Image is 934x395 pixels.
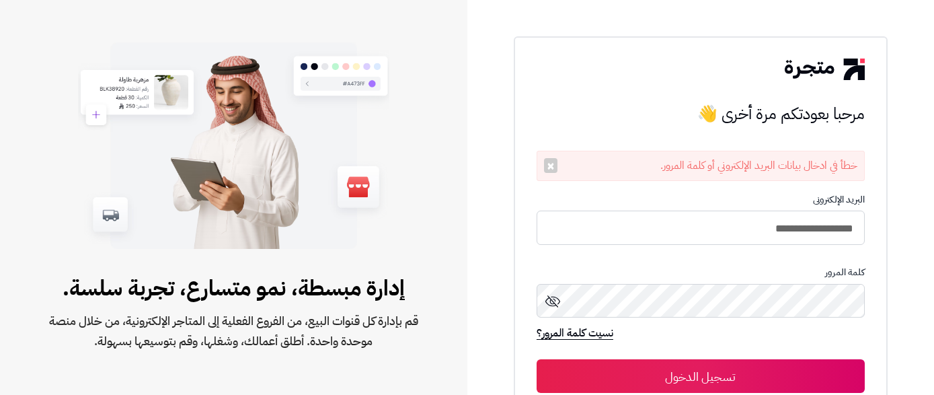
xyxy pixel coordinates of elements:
img: logo-2.png [785,59,864,80]
div: خطأ في ادخال بيانات البريد الإلكتروني أو كلمة المرور. [537,151,865,181]
button: × [544,158,557,173]
h3: مرحبا بعودتكم مرة أخرى 👋 [537,100,865,127]
button: تسجيل الدخول [537,359,865,393]
p: البريد الإلكترونى [537,194,865,205]
span: قم بإدارة كل قنوات البيع، من الفروع الفعلية إلى المتاجر الإلكترونية، من خلال منصة موحدة واحدة. أط... [43,311,424,351]
span: إدارة مبسطة، نمو متسارع، تجربة سلسة. [43,272,424,304]
p: كلمة المرور [537,267,865,278]
a: نسيت كلمة المرور؟ [537,325,613,344]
